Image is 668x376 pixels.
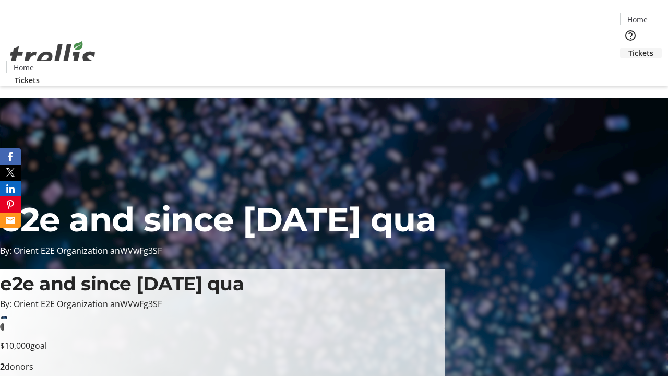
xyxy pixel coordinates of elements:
[15,75,40,86] span: Tickets
[620,48,662,58] a: Tickets
[621,14,654,25] a: Home
[6,30,99,82] img: Orient E2E Organization anWVwFg3SF's Logo
[7,62,40,73] a: Home
[14,62,34,73] span: Home
[620,58,641,79] button: Cart
[620,25,641,46] button: Help
[627,14,648,25] span: Home
[628,48,653,58] span: Tickets
[6,75,48,86] a: Tickets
